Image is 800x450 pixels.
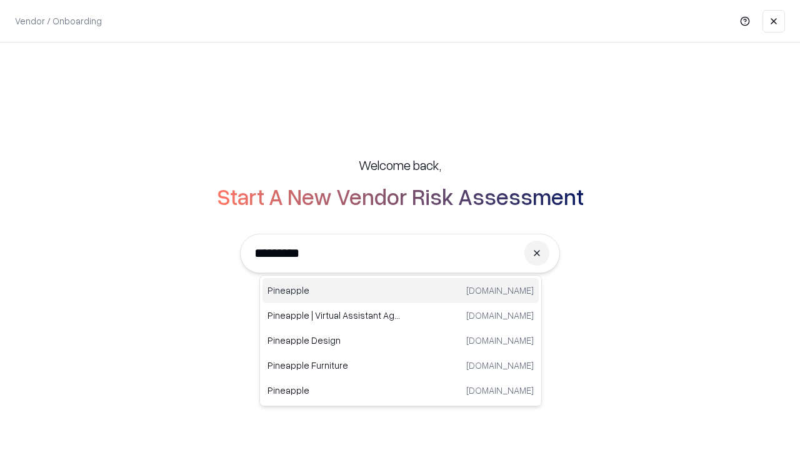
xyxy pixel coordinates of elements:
p: Vendor / Onboarding [15,14,102,27]
div: Suggestions [259,275,542,406]
p: [DOMAIN_NAME] [466,309,534,322]
p: [DOMAIN_NAME] [466,384,534,397]
p: [DOMAIN_NAME] [466,284,534,297]
p: Pineapple Furniture [267,359,401,372]
p: Pineapple Design [267,334,401,347]
p: Pineapple | Virtual Assistant Agency [267,309,401,322]
p: Pineapple [267,284,401,297]
p: [DOMAIN_NAME] [466,359,534,372]
h2: Start A New Vendor Risk Assessment [217,184,584,209]
p: Pineapple [267,384,401,397]
h5: Welcome back, [359,156,441,174]
p: [DOMAIN_NAME] [466,334,534,347]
